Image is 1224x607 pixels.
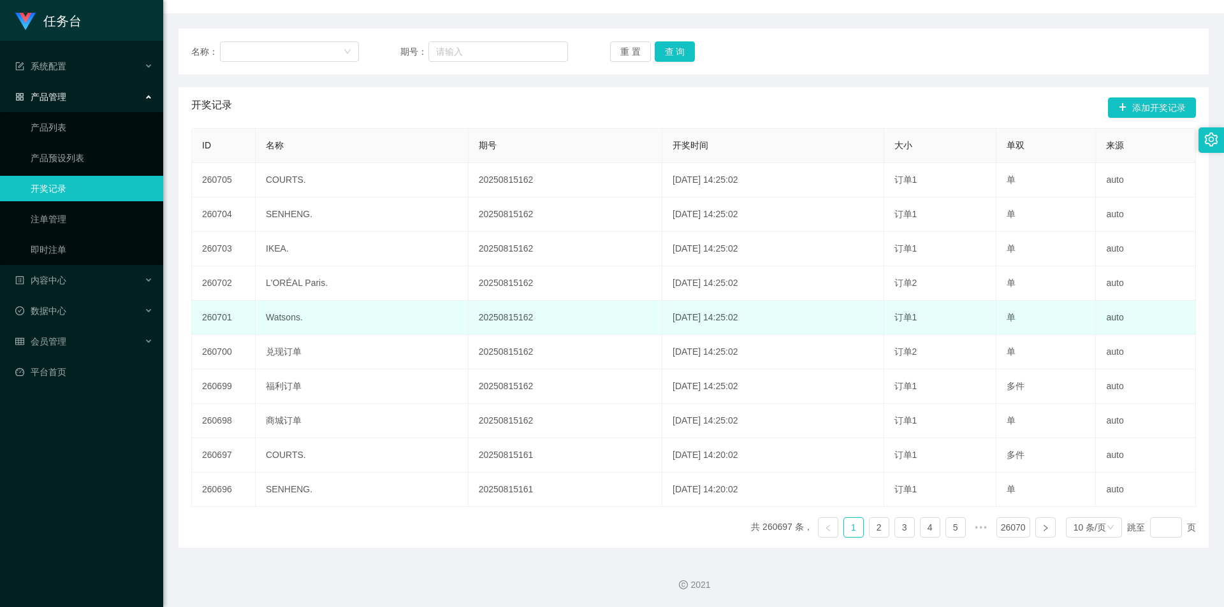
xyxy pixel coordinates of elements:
[469,369,662,404] td: 20250815162
[256,438,469,473] td: COURTS.
[15,276,24,285] i: 图标: profile
[256,266,469,301] td: L'ORÉAL Paris.
[894,175,917,185] span: 订单1
[1007,140,1024,150] span: 单双
[15,275,66,285] span: 内容中心
[662,438,884,473] td: [DATE] 14:20:02
[256,473,469,507] td: SENHENG.
[662,404,884,438] td: [DATE] 14:25:02
[824,524,832,532] i: 图标: left
[1096,473,1196,507] td: auto
[946,518,965,537] a: 5
[15,92,66,102] span: 产品管理
[266,140,284,150] span: 名称
[921,518,940,537] a: 4
[256,369,469,404] td: 福利订单
[870,518,889,537] a: 2
[971,517,991,538] li: 向后 5 页
[1042,524,1049,532] i: 图标: right
[894,312,917,322] span: 订单1
[191,97,232,118] span: 开奖记录
[15,306,24,315] i: 图标: check-circle-o
[192,232,256,266] td: 260703
[256,404,469,438] td: 商城订单
[894,450,917,460] span: 订单1
[192,404,256,438] td: 260698
[1096,232,1196,266] td: auto
[1007,415,1016,425] span: 单
[894,381,917,391] span: 订单1
[31,176,153,201] a: 开奖记录
[1007,484,1016,494] span: 单
[894,278,917,288] span: 订单2
[679,580,688,589] i: 图标: copyright
[1007,243,1016,254] span: 单
[673,140,708,150] span: 开奖时间
[996,517,1030,538] li: 26070
[894,209,917,219] span: 订单1
[469,404,662,438] td: 20250815162
[920,517,940,538] li: 4
[15,13,36,31] img: logo.9652507e.png
[15,92,24,101] i: 图标: appstore-o
[192,163,256,197] td: 260705
[256,335,469,369] td: 兑现订单
[400,45,428,59] span: 期号：
[843,517,864,538] li: 1
[662,473,884,507] td: [DATE] 14:20:02
[469,232,662,266] td: 20250815162
[895,518,914,537] a: 3
[894,484,917,494] span: 订单1
[469,301,662,335] td: 20250815162
[751,517,813,538] li: 共 260697 条，
[192,197,256,232] td: 260704
[344,48,351,57] i: 图标: down
[1108,97,1196,118] button: 图标: plus添加开奖记录
[997,518,1030,537] a: 26070
[1096,335,1196,369] td: auto
[256,301,469,335] td: Watsons.
[818,517,838,538] li: 上一页
[15,337,24,346] i: 图标: table
[469,266,662,301] td: 20250815162
[1007,278,1016,288] span: 单
[15,336,66,346] span: 会员管理
[1096,197,1196,232] td: auto
[1007,175,1016,185] span: 单
[945,517,966,538] li: 5
[869,517,889,538] li: 2
[894,140,912,150] span: 大小
[479,140,497,150] span: 期号
[469,163,662,197] td: 20250815162
[662,266,884,301] td: [DATE] 14:25:02
[43,1,82,41] h1: 任务台
[15,61,66,71] span: 系统配置
[1007,312,1016,322] span: 单
[1035,517,1056,538] li: 下一页
[469,438,662,473] td: 20250815161
[192,301,256,335] td: 260701
[971,517,991,538] span: •••
[662,197,884,232] td: [DATE] 14:25:02
[1096,438,1196,473] td: auto
[662,163,884,197] td: [DATE] 14:25:02
[15,359,153,385] a: 图标: dashboard平台首页
[469,335,662,369] td: 20250815162
[202,140,211,150] span: ID
[191,45,220,59] span: 名称：
[1096,163,1196,197] td: auto
[31,206,153,232] a: 注单管理
[428,41,568,62] input: 请输入
[256,163,469,197] td: COURTS.
[894,243,917,254] span: 订单1
[1096,266,1196,301] td: auto
[256,197,469,232] td: SENHENG.
[469,473,662,507] td: 20250815161
[31,115,153,140] a: 产品列表
[1007,346,1016,357] span: 单
[15,306,66,316] span: 数据中心
[662,369,884,404] td: [DATE] 14:25:02
[192,473,256,507] td: 260696
[894,415,917,425] span: 订单1
[31,145,153,171] a: 产品预设列表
